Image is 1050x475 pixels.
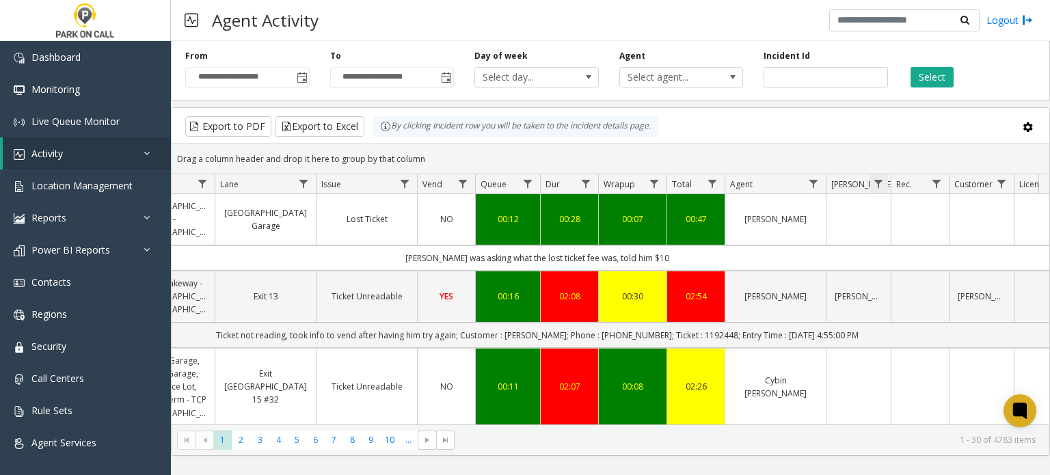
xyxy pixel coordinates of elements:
[325,213,409,226] a: Lost Ticket
[730,178,753,190] span: Agent
[675,213,716,226] a: 00:47
[31,147,63,160] span: Activity
[185,3,198,37] img: pageIcon
[14,213,25,224] img: 'icon'
[549,213,590,226] div: 00:28
[733,290,818,303] a: [PERSON_NAME]
[549,380,590,393] a: 02:07
[675,380,716,393] div: 02:26
[440,290,453,302] span: YES
[362,431,380,449] span: Page 9
[213,431,232,449] span: Page 1
[14,53,25,64] img: 'icon'
[185,50,208,62] label: From
[440,213,453,225] span: NO
[426,290,467,303] a: YES
[484,290,532,303] div: 00:16
[224,290,308,303] a: Exit 13
[31,404,72,417] span: Rule Sets
[911,67,954,87] button: Select
[31,372,84,385] span: Call Centers
[373,116,658,137] div: By clicking Incident row you will be taken to the incident details page.
[481,178,507,190] span: Queue
[14,181,25,192] img: 'icon'
[14,342,25,353] img: 'icon'
[142,277,206,316] a: One Lakeway - [GEOGRAPHIC_DATA] [GEOGRAPHIC_DATA]
[896,178,912,190] span: Rec.
[31,51,81,64] span: Dashboard
[193,174,212,193] a: Location Filter Menu
[142,354,206,420] a: Main Garage, East Garage, Surface Lot, Short Term - TCP [GEOGRAPHIC_DATA]
[172,147,1049,171] div: Drag a column header and drop it here to group by that column
[577,174,595,193] a: Dur Filter Menu
[986,13,1033,27] a: Logout
[31,436,96,449] span: Agent Services
[399,431,418,449] span: Page 11
[422,178,442,190] span: Vend
[519,174,537,193] a: Queue Filter Menu
[251,431,269,449] span: Page 3
[172,174,1049,424] div: Data table
[484,213,532,226] a: 00:12
[142,200,206,239] a: [GEOGRAPHIC_DATA] - [GEOGRAPHIC_DATA]
[835,290,883,303] a: [PERSON_NAME]
[275,116,364,137] button: Export to Excel
[31,308,67,321] span: Regions
[31,243,110,256] span: Power BI Reports
[436,431,455,450] span: Go to the last page
[14,117,25,128] img: 'icon'
[14,310,25,321] img: 'icon'
[546,178,560,190] span: Dur
[418,431,436,450] span: Go to the next page
[185,116,271,137] button: Export to PDF
[619,50,645,62] label: Agent
[426,213,467,226] a: NO
[607,290,658,303] a: 00:30
[733,213,818,226] a: [PERSON_NAME]
[31,83,80,96] span: Monitoring
[381,431,399,449] span: Page 10
[764,50,810,62] label: Incident Id
[831,178,893,190] span: [PERSON_NAME]
[288,431,306,449] span: Page 5
[675,290,716,303] a: 02:54
[330,50,341,62] label: To
[422,435,433,446] span: Go to the next page
[607,213,658,226] a: 00:07
[426,380,467,393] a: NO
[703,174,722,193] a: Total Filter Menu
[958,290,1006,303] a: [PERSON_NAME]
[232,431,250,449] span: Page 2
[396,174,414,193] a: Issue Filter Menu
[3,137,171,169] a: Activity
[1022,13,1033,27] img: logout
[549,290,590,303] a: 02:08
[294,68,309,87] span: Toggle popup
[484,380,532,393] a: 00:11
[31,340,66,353] span: Security
[607,380,658,393] a: 00:08
[321,178,341,190] span: Issue
[31,275,71,288] span: Contacts
[306,431,325,449] span: Page 6
[14,85,25,96] img: 'icon'
[604,178,635,190] span: Wrapup
[672,178,692,190] span: Total
[645,174,664,193] a: Wrapup Filter Menu
[474,50,528,62] label: Day of week
[870,174,888,193] a: Parker Filter Menu
[295,174,313,193] a: Lane Filter Menu
[343,431,362,449] span: Page 8
[463,434,1036,446] kendo-pager-info: 1 - 30 of 4783 items
[220,178,239,190] span: Lane
[14,149,25,160] img: 'icon'
[475,68,574,87] span: Select day...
